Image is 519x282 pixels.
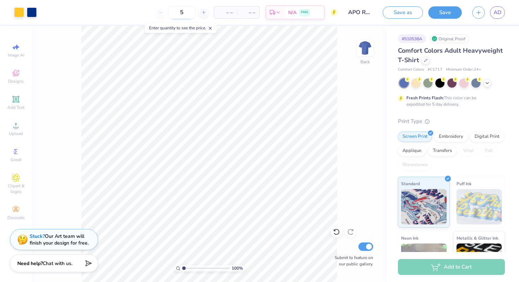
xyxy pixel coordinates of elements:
[428,6,462,19] button: Save
[17,260,43,267] strong: Need help?
[9,131,23,136] span: Upload
[343,5,377,19] input: Untitled Design
[7,105,24,110] span: Add Text
[219,9,233,16] span: – –
[383,6,423,19] button: Save as
[4,183,28,194] span: Clipart & logos
[398,160,432,170] div: Rhinestones
[8,52,24,58] span: Image AI
[401,243,447,279] img: Neon Ink
[406,95,444,101] strong: Fresh Prints Flash:
[398,46,503,64] span: Comfort Colors Adult Heavyweight T-Shirt
[428,67,442,73] span: # C1717
[457,180,471,187] span: Puff Ink
[301,10,308,15] span: FREE
[331,254,373,267] label: Submit to feature on our public gallery.
[457,189,502,224] img: Puff Ink
[232,265,243,271] span: 100 %
[241,9,255,16] span: – –
[7,215,24,221] span: Decorate
[398,34,426,43] div: # 510538A
[490,6,505,19] a: AD
[8,78,24,84] span: Designs
[43,260,72,267] span: Chat with us.
[434,131,468,142] div: Embroidery
[446,67,481,73] span: Minimum Order: 24 +
[457,234,498,242] span: Metallic & Glitter Ink
[398,131,432,142] div: Screen Print
[430,34,469,43] div: Original Proof
[358,41,372,55] img: Back
[494,8,501,17] span: AD
[145,23,217,33] div: Enter quantity to see the price.
[401,180,420,187] span: Standard
[398,117,505,125] div: Print Type
[398,67,424,73] span: Comfort Colors
[360,59,370,65] div: Back
[398,146,426,156] div: Applique
[11,157,22,163] span: Greek
[30,233,45,240] strong: Stuck?
[406,95,493,107] div: This color can be expedited for 5 day delivery.
[457,243,502,279] img: Metallic & Glitter Ink
[428,146,457,156] div: Transfers
[481,146,497,156] div: Foil
[470,131,504,142] div: Digital Print
[168,6,196,19] input: – –
[401,234,418,242] span: Neon Ink
[288,9,297,16] span: N/A
[459,146,478,156] div: Vinyl
[401,189,447,224] img: Standard
[30,233,89,246] div: Our Art team will finish your design for free.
